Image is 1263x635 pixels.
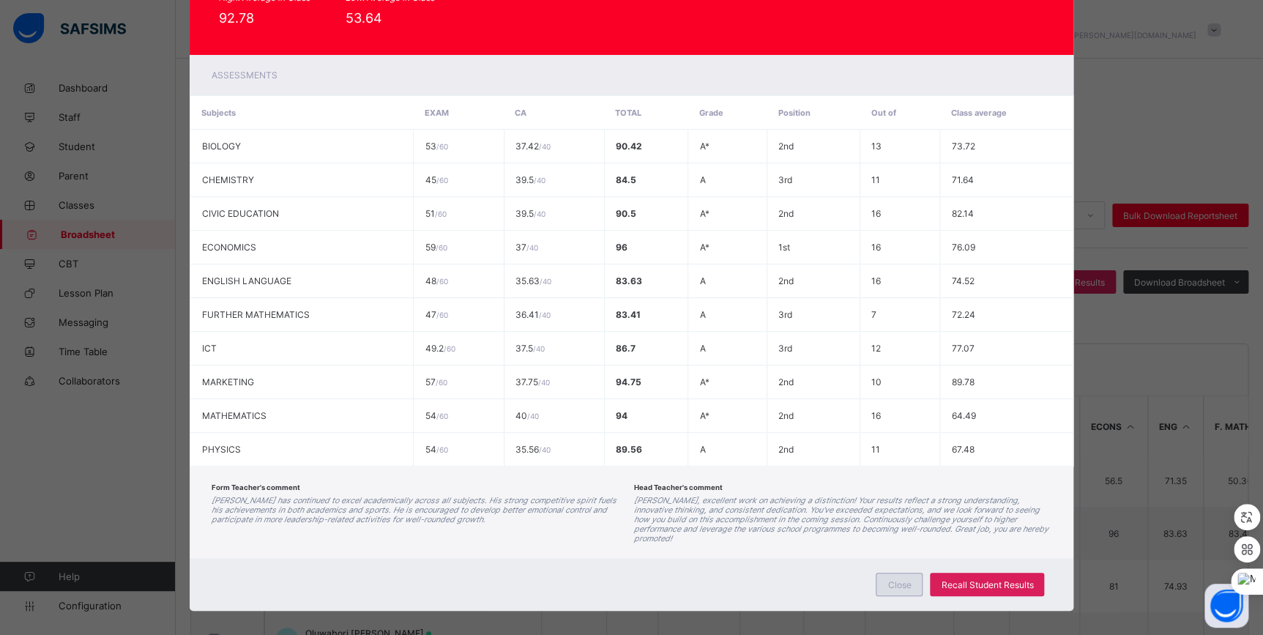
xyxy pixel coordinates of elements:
[778,376,794,387] span: 2nd
[212,496,616,524] i: [PERSON_NAME] has continued to excel academically across all subjects. His strong competitive spi...
[515,174,545,185] span: 39.5
[425,410,447,421] span: 54
[515,343,545,354] span: 37.5
[515,208,545,219] span: 39.5
[871,141,882,152] span: 13
[201,108,236,118] span: Subjects
[346,10,382,26] span: 53.64
[443,344,455,353] span: / 60
[434,209,446,218] span: / 60
[202,444,241,455] span: PHYSICS
[436,412,447,420] span: / 60
[515,410,539,421] span: 40
[1204,584,1248,628] button: Open asap
[871,208,881,219] span: 16
[634,496,1048,543] i: [PERSON_NAME], excellent work on achieving a distinction! Your results reflect a strong understan...
[202,141,241,152] span: BIOLOGY
[515,376,550,387] span: 37.75
[534,209,545,218] span: / 40
[540,277,551,286] span: / 40
[436,176,447,185] span: / 60
[202,376,254,387] span: MARKETING
[951,242,975,253] span: 76.09
[533,344,545,353] span: / 40
[212,483,300,491] span: Form Teacher's comment
[951,444,974,455] span: 67.48
[871,444,880,455] span: 11
[778,242,790,253] span: 1st
[778,208,794,219] span: 2nd
[425,208,446,219] span: 51
[887,579,911,590] span: Close
[539,445,551,454] span: / 40
[951,376,974,387] span: 89.78
[616,141,642,152] span: 90.42
[515,141,551,152] span: 37.42
[435,378,447,387] span: / 60
[699,444,705,455] span: A
[941,579,1033,590] span: Recall Student Results
[871,410,881,421] span: 16
[425,309,447,320] span: 47
[871,343,881,354] span: 12
[436,142,447,151] span: / 60
[425,444,447,455] span: 54
[436,277,447,286] span: / 60
[515,108,526,118] span: CA
[202,208,279,219] span: CIVIC EDUCATION
[778,444,794,455] span: 2nd
[202,242,256,253] span: ECONOMICS
[436,311,447,319] span: / 60
[425,343,455,354] span: 49.2
[778,309,792,320] span: 3rd
[951,108,1007,118] span: Class average
[616,208,636,219] span: 90.5
[615,108,641,118] span: Total
[871,108,895,118] span: Out of
[951,208,973,219] span: 82.14
[202,275,291,286] span: ENGLISH LANGUAGE
[202,309,310,320] span: FURTHER MATHEMATICS
[871,174,880,185] span: 11
[435,243,447,252] span: / 60
[425,174,447,185] span: 45
[515,275,551,286] span: 35.63
[425,108,449,118] span: EXAM
[616,242,627,253] span: 96
[699,309,705,320] span: A
[534,176,545,185] span: / 40
[951,343,974,354] span: 77.07
[436,445,447,454] span: / 60
[212,70,277,81] span: Assessments
[616,275,642,286] span: 83.63
[699,275,705,286] span: A
[778,108,811,118] span: Position
[616,343,636,354] span: 86.7
[515,242,538,253] span: 37
[871,242,881,253] span: 16
[219,10,254,26] span: 92.78
[616,309,641,320] span: 83.41
[778,174,792,185] span: 3rd
[515,309,551,320] span: 36.41
[527,412,539,420] span: / 40
[951,174,973,185] span: 71.64
[634,483,723,491] span: Head Teacher's comment
[616,410,627,421] span: 94
[871,275,881,286] span: 16
[202,174,254,185] span: CHEMISTRY
[778,275,794,286] span: 2nd
[951,309,975,320] span: 72.24
[616,174,636,185] span: 84.5
[616,444,642,455] span: 89.56
[425,376,447,387] span: 57
[515,444,551,455] span: 35.56
[202,343,217,354] span: ICT
[526,243,538,252] span: / 40
[951,141,975,152] span: 73.72
[202,410,267,421] span: MATHEMATICS
[425,242,447,253] span: 59
[778,410,794,421] span: 2nd
[425,275,447,286] span: 48
[425,141,447,152] span: 53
